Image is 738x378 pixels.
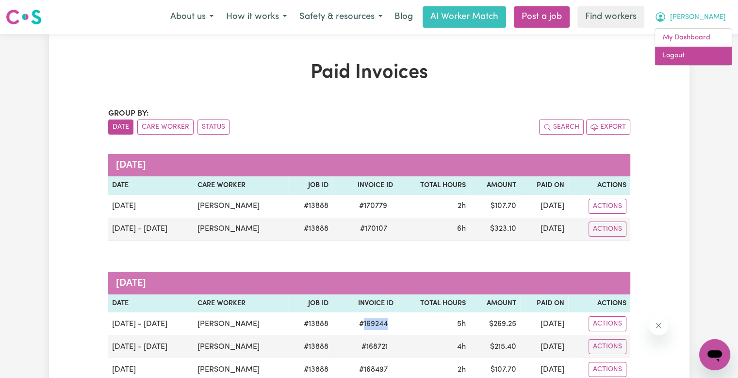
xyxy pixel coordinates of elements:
[389,6,419,28] a: Blog
[655,29,732,47] a: My Dashboard
[288,312,332,335] td: # 13888
[332,176,397,195] th: Invoice ID
[108,176,194,195] th: Date
[520,312,568,335] td: [DATE]
[649,316,668,335] iframe: Close message
[332,294,397,313] th: Invoice ID
[108,120,133,135] button: sort invoices by date
[670,12,726,23] span: [PERSON_NAME]
[648,7,732,27] button: My Account
[699,339,730,370] iframe: Button to launch messaging window
[470,294,520,313] th: Amount
[6,7,59,15] span: Need any help?
[220,7,293,27] button: How it works
[108,61,630,85] h1: Paid Invoices
[568,176,630,195] th: Actions
[655,28,732,66] div: My Account
[108,335,194,358] td: [DATE] - [DATE]
[514,6,570,28] a: Post a job
[586,120,630,135] button: Export
[194,335,288,358] td: [PERSON_NAME]
[108,110,149,118] span: Group by:
[108,294,194,313] th: Date
[197,120,230,135] button: sort invoices by paid status
[520,218,568,241] td: [DATE]
[288,195,332,218] td: # 13888
[108,218,194,241] td: [DATE] - [DATE]
[108,312,194,335] td: [DATE] - [DATE]
[194,294,288,313] th: Care Worker
[520,294,568,313] th: Paid On
[288,176,332,195] th: Job ID
[470,335,520,358] td: $ 215.40
[194,218,288,241] td: [PERSON_NAME]
[288,335,332,358] td: # 13888
[458,366,466,374] span: 2 hours
[397,294,470,313] th: Total Hours
[108,154,630,176] caption: [DATE]
[356,341,394,353] span: # 168721
[108,272,630,294] caption: [DATE]
[457,343,466,351] span: 4 hours
[288,218,332,241] td: # 13888
[577,6,644,28] a: Find workers
[469,218,520,241] td: $ 323.10
[164,7,220,27] button: About us
[108,195,194,218] td: [DATE]
[589,339,626,354] button: Actions
[520,195,568,218] td: [DATE]
[457,320,466,328] span: 5 hours
[539,120,584,135] button: Search
[469,195,520,218] td: $ 107.70
[194,176,288,195] th: Care Worker
[194,195,288,218] td: [PERSON_NAME]
[397,176,469,195] th: Total Hours
[520,176,568,195] th: Paid On
[6,6,42,28] a: Careseekers logo
[457,225,465,233] span: 6 hours
[589,199,626,214] button: Actions
[589,316,626,331] button: Actions
[589,362,626,377] button: Actions
[354,223,393,235] span: # 170107
[194,312,288,335] td: [PERSON_NAME]
[288,294,332,313] th: Job ID
[423,6,506,28] a: AI Worker Match
[589,222,626,237] button: Actions
[470,312,520,335] td: $ 269.25
[469,176,520,195] th: Amount
[6,8,42,26] img: Careseekers logo
[353,318,394,330] span: # 169244
[293,7,389,27] button: Safety & resources
[655,47,732,65] a: Logout
[520,335,568,358] td: [DATE]
[353,200,393,212] span: # 170779
[137,120,194,135] button: sort invoices by care worker
[457,202,465,210] span: 2 hours
[353,364,394,376] span: # 168497
[568,294,630,313] th: Actions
